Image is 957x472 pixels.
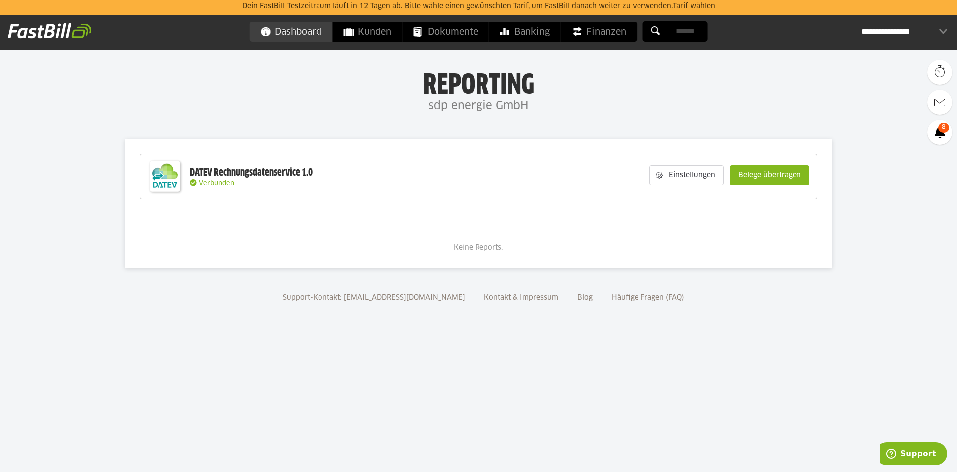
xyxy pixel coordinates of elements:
[480,294,562,301] a: Kontakt & Impressum
[927,120,952,145] a: 8
[414,22,478,42] span: Dokumente
[8,23,91,39] img: fastbill_logo_white.png
[938,123,949,133] span: 8
[608,294,688,301] a: Häufige Fragen (FAQ)
[333,22,402,42] a: Kunden
[199,180,234,187] span: Verbunden
[730,165,809,185] sl-button: Belege übertragen
[649,165,724,185] sl-button: Einstellungen
[250,22,332,42] a: Dashboard
[561,22,637,42] a: Finanzen
[572,22,626,42] span: Finanzen
[344,22,391,42] span: Kunden
[880,442,947,467] iframe: Öffnet ein Widget, in dem Sie weitere Informationen finden
[403,22,489,42] a: Dokumente
[279,294,469,301] a: Support-Kontakt: [EMAIL_ADDRESS][DOMAIN_NAME]
[190,166,313,179] div: DATEV Rechnungsdatenservice 1.0
[673,3,715,10] a: Tarif wählen
[145,157,185,196] img: DATEV-Datenservice Logo
[489,22,561,42] a: Banking
[500,22,550,42] span: Banking
[574,294,596,301] a: Blog
[454,244,503,251] span: Keine Reports.
[261,22,321,42] span: Dashboard
[100,70,857,96] h1: Reporting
